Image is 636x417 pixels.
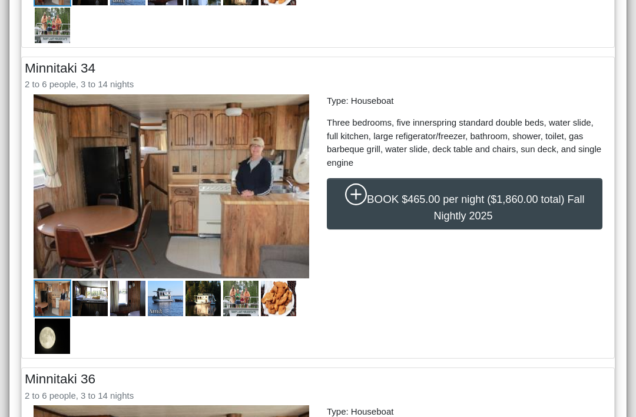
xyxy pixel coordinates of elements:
h6: 2 to 6 people, 3 to 14 nights [25,79,611,90]
span: Three bedrooms, five innerspring standard double beds, water slide, full kitchen, large refigerat... [327,117,601,168]
h4: Minnitaki 36 [25,371,611,387]
h6: 2 to 6 people, 3 to 14 nights [25,390,611,401]
span: $465.00 per night ($1,860.00 total) Fall Nightly 2025 [402,193,584,222]
h4: Minnitaki 34 [25,60,611,76]
p: Type: Houseboat [327,94,602,108]
span: BOOK [367,193,399,205]
button: plus circleBOOK$465.00 per night ($1,860.00 total) Fall Nightly 2025 [327,178,602,229]
svg: plus circle [345,183,367,206]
